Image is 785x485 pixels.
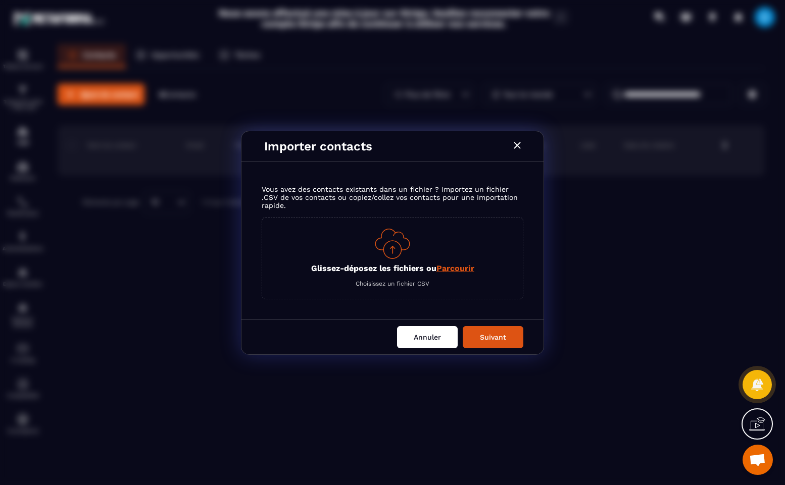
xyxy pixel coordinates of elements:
a: Ouvrir le chat [743,445,773,475]
button: Suivant [463,326,523,348]
img: Cloud Icon [375,229,410,259]
span: Choisissez un fichier CSV [356,280,429,287]
p: Glissez-déposez les fichiers ou [311,263,474,273]
p: Importer contacts [264,139,511,153]
button: Annuler [397,326,458,348]
p: Vous avez des contacts existants dans un fichier ? Importez un fichier .CSV de vos contacts ou co... [262,185,523,217]
span: Parcourir [436,263,474,273]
